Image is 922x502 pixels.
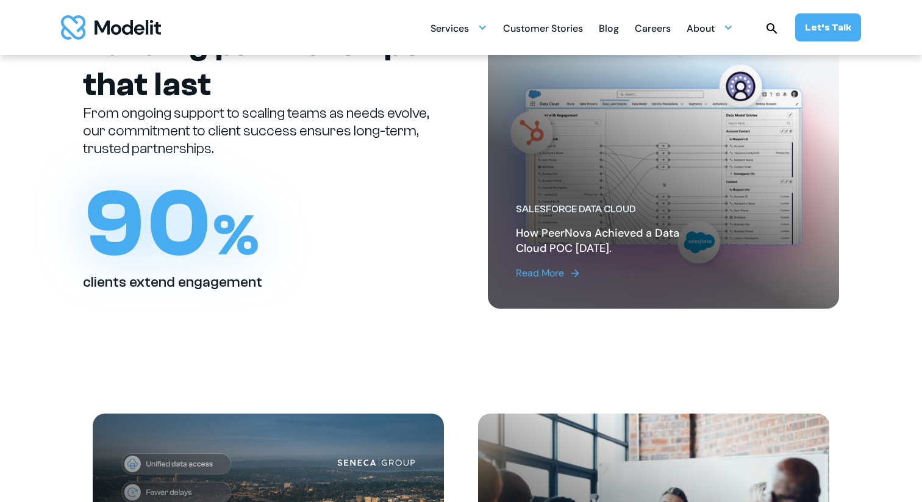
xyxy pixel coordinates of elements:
div: About [687,18,715,41]
a: Customer Stories [503,16,583,40]
img: modelit logo [61,15,161,40]
h1: Building partnerships that last [83,24,434,105]
h2: clients extend engagement [83,274,262,292]
a: home [61,15,161,40]
div: Customer Stories [503,18,583,41]
div: Let’s Talk [805,21,851,34]
div: Blog [599,18,619,41]
a: Let’s Talk [795,13,861,41]
div: Services [431,16,487,40]
img: arrow [569,267,581,279]
div: Careers [635,18,671,41]
a: Blog [599,16,619,40]
div: Services [431,18,469,41]
span: % [213,203,259,269]
p: From ongoing support to scaling teams as needs evolve, our commitment to client success ensures l... [83,105,434,157]
div: About [687,16,733,40]
a: Careers [635,16,671,40]
h1: 90 [83,177,259,271]
h2: How PeerNova Achieved a Data Cloud POC [DATE]. [516,226,712,256]
div: Salesforce Data Cloud [516,203,712,216]
a: Read More [516,266,712,281]
div: Read More [516,266,564,281]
